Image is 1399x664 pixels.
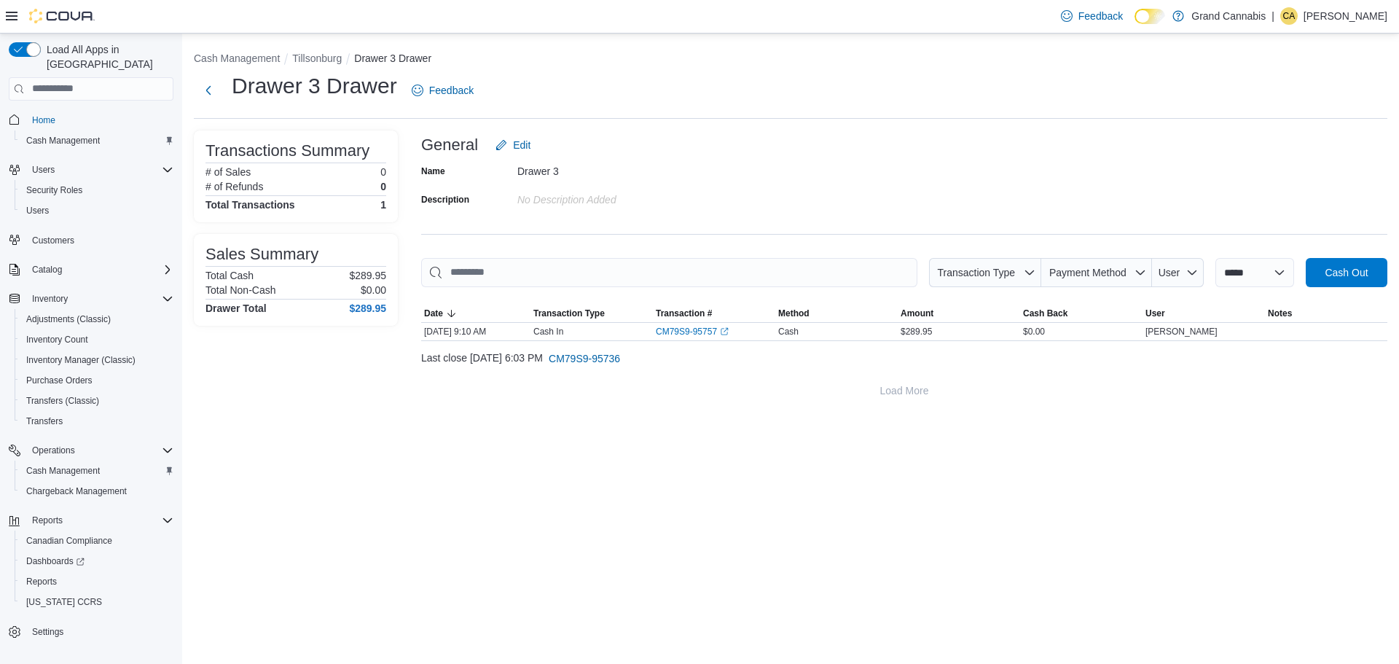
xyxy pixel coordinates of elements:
span: Users [32,164,55,176]
input: Dark Mode [1135,9,1165,24]
button: Date [421,305,530,322]
span: Catalog [26,261,173,278]
a: Cash Management [20,132,106,149]
h3: General [421,136,478,154]
a: Customers [26,232,80,249]
span: Cash Management [20,462,173,480]
button: Load More [421,376,1387,405]
button: Catalog [26,261,68,278]
label: Description [421,194,469,206]
span: Cash [778,326,799,337]
div: Drawer 3 [517,160,713,177]
span: Feedback [1078,9,1123,23]
button: Home [3,109,179,130]
button: Inventory Manager (Classic) [15,350,179,370]
span: Purchase Orders [20,372,173,389]
a: Reports [20,573,63,590]
p: 0 [380,181,386,192]
span: Transfers (Classic) [26,395,99,407]
span: Home [32,114,55,126]
a: Home [26,112,61,129]
span: Notes [1268,308,1292,319]
span: Home [26,111,173,129]
span: Reports [26,576,57,587]
span: CA [1283,7,1296,25]
h4: 1 [380,199,386,211]
span: Cash Back [1023,308,1067,319]
a: Feedback [1055,1,1129,31]
button: Cash Management [15,461,179,481]
button: User [1152,258,1204,287]
span: Transaction Type [533,308,605,319]
span: Reports [26,512,173,529]
button: Transfers [15,411,179,431]
span: Transaction Type [937,267,1015,278]
a: CM79S9-95757External link [656,326,729,337]
span: Transfers [20,413,173,430]
button: Cash Out [1306,258,1387,287]
button: Cash Management [15,130,179,151]
button: Cash Back [1020,305,1143,322]
button: Inventory Count [15,329,179,350]
button: Tillsonburg [292,52,342,64]
span: Transfers [26,415,63,427]
span: Chargeback Management [20,483,173,500]
span: [PERSON_NAME] [1145,326,1218,337]
span: $289.95 [901,326,932,337]
button: Inventory [3,289,179,309]
button: Edit [490,130,536,160]
span: Operations [26,442,173,459]
span: Load More [880,383,929,398]
div: Last close [DATE] 6:03 PM [421,344,1387,373]
span: Users [26,205,49,216]
a: Transfers [20,413,68,430]
span: Method [778,308,810,319]
nav: An example of EuiBreadcrumbs [194,51,1387,69]
span: Inventory Count [20,331,173,348]
a: Security Roles [20,181,88,199]
button: Drawer 3 Drawer [354,52,431,64]
p: Grand Cannabis [1191,7,1266,25]
span: Dashboards [26,555,85,567]
button: Operations [3,440,179,461]
span: Settings [32,626,63,638]
a: Purchase Orders [20,372,98,389]
div: [DATE] 9:10 AM [421,323,530,340]
span: Operations [32,445,75,456]
a: Inventory Count [20,331,94,348]
button: Users [3,160,179,180]
span: Inventory Manager (Classic) [20,351,173,369]
a: [US_STATE] CCRS [20,593,108,611]
span: Canadian Compliance [26,535,112,547]
button: Users [15,200,179,221]
button: Method [775,305,898,322]
span: Inventory Manager (Classic) [26,354,136,366]
span: Customers [26,231,173,249]
button: Users [26,161,60,179]
h3: Transactions Summary [205,142,369,160]
a: Transfers (Classic) [20,392,105,410]
span: Security Roles [20,181,173,199]
span: Inventory Count [26,334,88,345]
span: User [1159,267,1180,278]
a: Cash Management [20,462,106,480]
span: Dashboards [20,552,173,570]
span: Chargeback Management [26,485,127,497]
h1: Drawer 3 Drawer [232,71,397,101]
button: Chargeback Management [15,481,179,501]
button: Inventory [26,290,74,308]
button: Payment Method [1041,258,1152,287]
span: Adjustments (Classic) [20,310,173,328]
span: Date [424,308,443,319]
span: Reports [20,573,173,590]
button: User [1143,305,1265,322]
button: Reports [15,571,179,592]
button: Canadian Compliance [15,531,179,551]
p: [PERSON_NAME] [1304,7,1387,25]
button: Settings [3,621,179,642]
a: Canadian Compliance [20,532,118,550]
a: Feedback [406,76,479,105]
span: Inventory [26,290,173,308]
h4: $289.95 [349,302,386,314]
